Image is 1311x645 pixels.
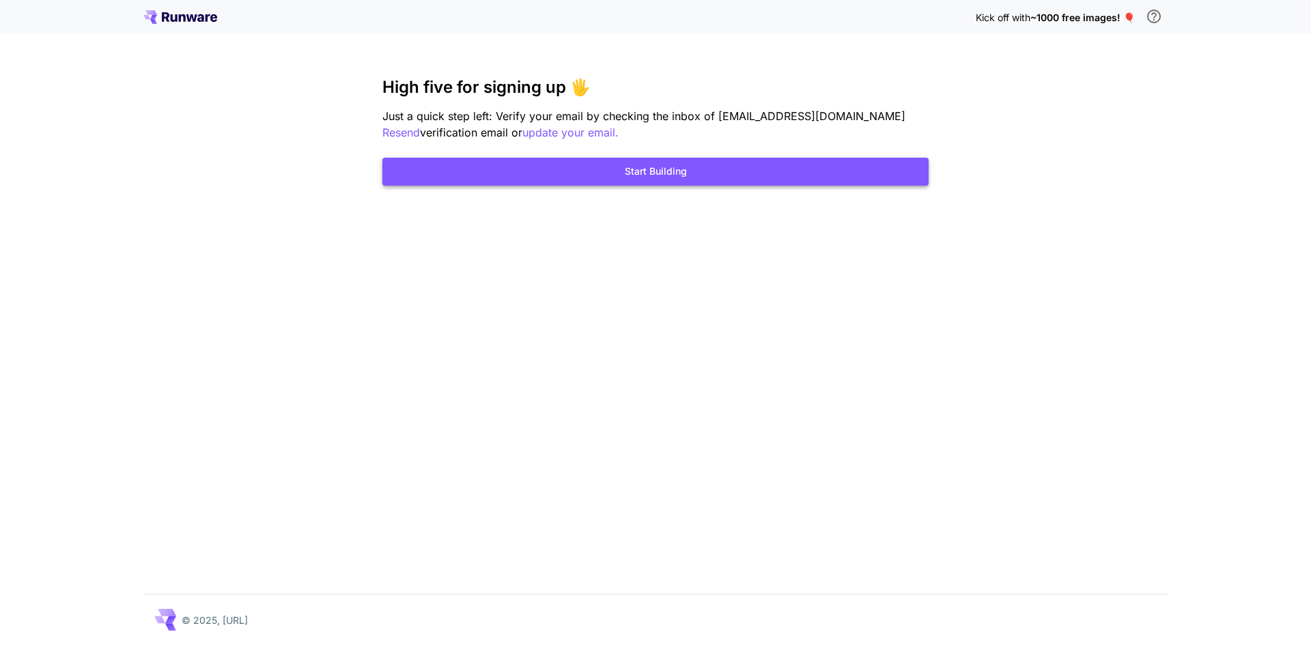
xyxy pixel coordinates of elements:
button: In order to qualify for free credit, you need to sign up with a business email address and click ... [1140,3,1168,30]
span: ~1000 free images! 🎈 [1030,12,1135,23]
button: Resend [382,124,420,141]
span: Just a quick step left: Verify your email by checking the inbox of [EMAIL_ADDRESS][DOMAIN_NAME] [382,109,905,123]
button: update your email. [522,124,619,141]
button: Start Building [382,158,929,186]
span: verification email or [420,126,522,139]
h3: High five for signing up 🖐️ [382,78,929,97]
p: © 2025, [URL] [182,613,248,627]
span: Kick off with [976,12,1030,23]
